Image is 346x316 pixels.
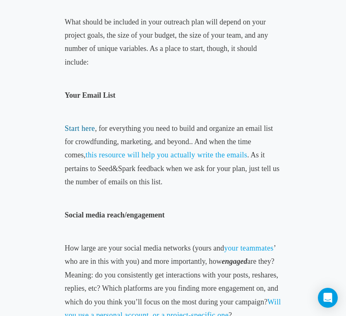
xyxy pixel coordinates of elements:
span: . As it pertains to Seed&Spark feedback when we ask for your plan, just tell us the number of ema... [65,151,279,186]
span: , for everything you need to build and organize an email list for crowdfunding, marketing, and be... [65,124,273,159]
a: this resource will help you actually write the emails [86,151,247,159]
a: your teammates [224,244,274,252]
b: Social media reach/engagement [65,211,165,219]
span: What should be included in your outreach plan will depend on your project goals, the size of your... [65,18,268,66]
span: How large are your social media networks (yours and [65,244,224,252]
i: engaged [222,257,247,265]
div: Open Intercom Messenger [318,288,338,308]
b: Your Email List [65,91,116,99]
span: are they? Meaning: do you consistently get interactions with your posts, reshares, replies, etc? ... [65,257,279,306]
a: Start here [65,124,95,133]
